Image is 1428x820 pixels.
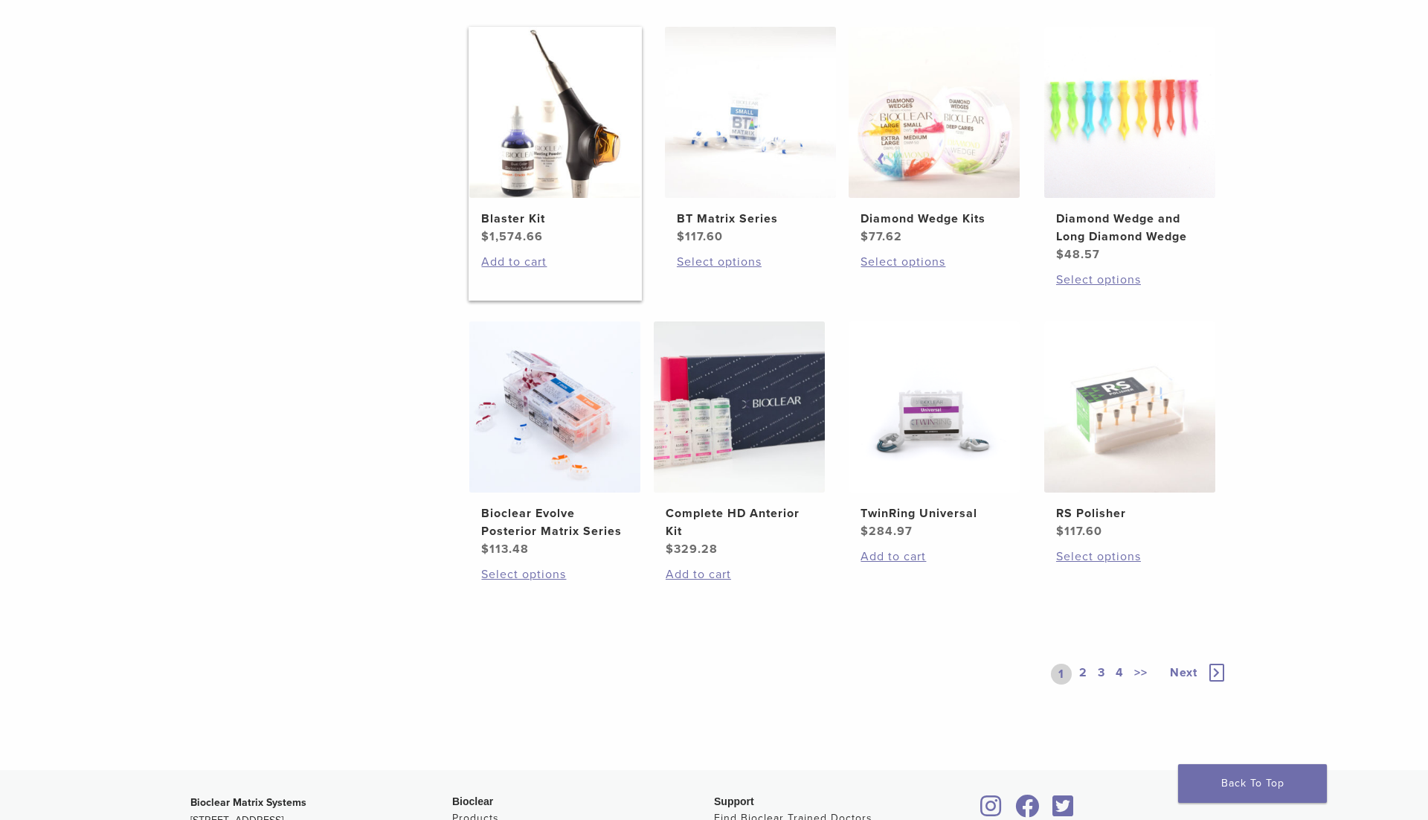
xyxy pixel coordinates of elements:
a: Bioclear [1010,804,1044,819]
span: $ [1056,247,1064,262]
img: RS Polisher [1044,321,1215,493]
a: Add to cart: “Blaster Kit” [481,253,628,271]
a: Bioclear [1047,804,1078,819]
img: Bioclear Evolve Posterior Matrix Series [469,321,640,493]
a: Complete HD Anterior KitComplete HD Anterior Kit $329.28 [653,321,826,558]
a: Back To Top [1178,764,1327,803]
bdi: 284.97 [861,524,913,539]
img: Blaster Kit [469,27,640,198]
a: Add to cart: “Complete HD Anterior Kit” [666,566,813,583]
a: 4 [1113,664,1127,685]
a: 3 [1095,664,1108,685]
a: Bioclear Evolve Posterior Matrix SeriesBioclear Evolve Posterior Matrix Series $113.48 [469,321,642,558]
img: Diamond Wedge and Long Diamond Wedge [1044,27,1215,198]
a: RS PolisherRS Polisher $117.60 [1043,321,1217,540]
a: Blaster KitBlaster Kit $1,574.66 [469,27,642,246]
a: BT Matrix SeriesBT Matrix Series $117.60 [664,27,837,246]
h2: TwinRing Universal [861,505,1008,522]
h2: Bioclear Evolve Posterior Matrix Series [481,505,628,540]
h2: BT Matrix Series [677,210,824,228]
a: Select options for “Diamond Wedge and Long Diamond Wedge” [1056,271,1203,289]
img: Diamond Wedge Kits [849,27,1020,198]
span: $ [861,524,869,539]
bdi: 117.60 [677,229,723,244]
span: $ [861,229,869,244]
span: Support [714,795,754,807]
span: Next [1170,665,1197,680]
a: Select options for “BT Matrix Series” [677,253,824,271]
span: $ [1056,524,1064,539]
img: TwinRing Universal [849,321,1020,493]
a: Add to cart: “TwinRing Universal” [861,548,1008,566]
h2: RS Polisher [1056,505,1203,522]
a: Select options for “RS Polisher” [1056,548,1203,566]
h2: Complete HD Anterior Kit [666,505,813,540]
a: 1 [1051,664,1072,685]
a: 2 [1076,664,1090,685]
a: Select options for “Diamond Wedge Kits” [861,253,1008,271]
bdi: 48.57 [1056,247,1100,262]
h2: Blaster Kit [481,210,628,228]
span: $ [481,542,489,557]
bdi: 113.48 [481,542,529,557]
strong: Bioclear Matrix Systems [190,796,306,809]
bdi: 77.62 [861,229,902,244]
span: $ [481,229,489,244]
a: Diamond Wedge KitsDiamond Wedge Kits $77.62 [848,27,1021,246]
bdi: 1,574.66 [481,229,543,244]
a: Bioclear [976,804,1007,819]
span: $ [666,542,674,557]
img: BT Matrix Series [665,27,836,198]
bdi: 117.60 [1056,524,1102,539]
a: Select options for “Bioclear Evolve Posterior Matrix Series” [481,566,628,583]
a: Diamond Wedge and Long Diamond WedgeDiamond Wedge and Long Diamond Wedge $48.57 [1043,27,1217,263]
img: Complete HD Anterior Kit [654,321,825,493]
span: $ [677,229,685,244]
a: >> [1131,664,1151,685]
h2: Diamond Wedge and Long Diamond Wedge [1056,210,1203,246]
h2: Diamond Wedge Kits [861,210,1008,228]
a: TwinRing UniversalTwinRing Universal $284.97 [848,321,1021,540]
span: Bioclear [452,795,493,807]
bdi: 329.28 [666,542,718,557]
